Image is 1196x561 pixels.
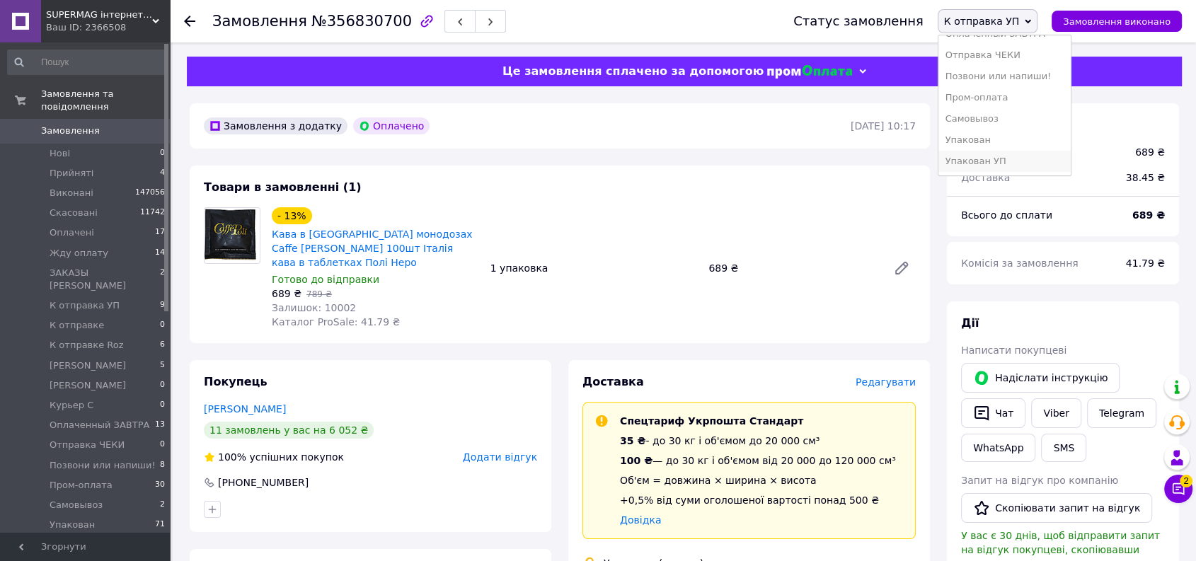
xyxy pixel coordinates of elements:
button: Надіслати інструкцію [961,363,1120,393]
span: 4 [160,167,165,180]
span: SUPERMAG інтернет магазин [46,8,152,21]
span: Позвони или напиши! [50,459,156,472]
span: 71 [155,519,165,531]
span: 5 [160,359,165,372]
span: 41.79 ₴ [1126,258,1165,269]
button: Чат з покупцем2 [1164,475,1192,503]
span: Доставка [961,172,1010,183]
li: Позвони или напиши! [938,66,1071,87]
div: Статус замовлення [793,14,924,28]
span: 147056 [135,187,165,199]
div: Об'єм = довжина × ширина × висота [620,473,896,487]
div: — до 30 кг і об'ємом від 20 000 до 120 000 см³ [620,453,896,468]
span: Упакован [50,519,95,531]
div: 11 замовлень у вас на 6 052 ₴ [204,422,374,439]
span: 100 ₴ [620,455,652,466]
span: К отправка УП [50,299,120,312]
span: Оплаченный ЗАВТРА [50,419,149,432]
div: +0,5% від суми оголошеної вартості понад 500 ₴ [620,493,896,507]
span: Самовывоз [50,499,103,511]
span: 35 ₴ [620,435,645,446]
span: Комісія за замовлення [961,258,1079,269]
span: Покупець [204,375,268,388]
span: Замовлення [212,13,307,30]
span: Це замовлення сплачено за допомогою [502,64,764,78]
a: Кава в [GEOGRAPHIC_DATA] монодозах Caffe [PERSON_NAME] 100шт Італія кава в таблетках Полі Неро [272,229,473,268]
span: 2 [160,499,165,511]
span: 11742 [140,207,165,219]
li: Самовывоз [938,108,1071,129]
span: 789 ₴ [306,289,332,299]
span: Залишок: 10002 [272,302,356,313]
span: Каталог ProSale: 41.79 ₴ [272,316,400,328]
span: 0 [160,399,165,412]
span: Доставка [582,375,644,388]
button: Скопіювати запит на відгук [961,493,1152,523]
span: Всього до сплати [961,209,1052,221]
button: SMS [1041,434,1086,462]
span: Дії [961,316,979,330]
span: Запит на відгук про компанію [961,475,1118,486]
span: 0 [160,319,165,332]
img: evopay logo [767,65,852,79]
span: [PERSON_NAME] [50,379,126,392]
span: К отправке [50,319,104,332]
div: [PHONE_NUMBER] [217,475,310,490]
span: 0 [160,439,165,451]
img: Кава в чалдах монодозах Caffe Poli Nera 100шт Італія кава в таблетках Полі Неро [205,209,260,263]
li: Упакован УП [938,151,1071,172]
span: 2 [160,267,165,292]
a: Редагувати [887,254,916,282]
a: Довідка [620,514,661,526]
span: К отправка УП [944,16,1020,27]
a: Viber [1031,398,1081,428]
li: Отправка ЧЕКИ [938,45,1071,66]
span: Скасовані [50,207,98,219]
span: 100% [218,451,246,463]
span: Спецтариф Укрпошта Стандарт [620,415,803,427]
span: 0 [160,379,165,392]
span: Оплачені [50,226,94,239]
input: Пошук [7,50,166,75]
span: Замовлення виконано [1063,16,1171,27]
button: Замовлення виконано [1052,11,1182,32]
span: 30 [155,479,165,492]
span: Замовлення [41,125,100,137]
div: 1 упаковка [485,258,703,278]
div: Ваш ID: 2366508 [46,21,170,34]
div: успішних покупок [204,450,344,464]
span: 14 [155,247,165,260]
span: Написати покупцеві [961,345,1066,356]
div: 38.45 ₴ [1117,162,1173,193]
div: Повернутися назад [184,14,195,28]
li: Упакован [938,129,1071,151]
div: - 13% [272,207,312,224]
a: [PERSON_NAME] [204,403,286,415]
span: К отправке Roz [50,339,123,352]
span: 17 [155,226,165,239]
span: Жду оплату [50,247,108,260]
li: Пром-оплата [938,87,1071,108]
a: Telegram [1087,398,1156,428]
span: Курьер С [50,399,93,412]
span: Товари в замовленні (1) [204,180,362,194]
span: 689 ₴ [272,288,301,299]
time: [DATE] 10:17 [851,120,916,132]
a: WhatsApp [961,434,1035,462]
span: Отправка ЧЕКИ [50,439,125,451]
span: Прийняті [50,167,93,180]
span: 9 [160,299,165,312]
span: 8 [160,459,165,472]
span: Готово до відправки [272,274,379,285]
span: 0 [160,147,165,160]
span: Нові [50,147,70,160]
span: 13 [155,419,165,432]
span: Замовлення та повідомлення [41,88,170,113]
div: 689 ₴ [703,258,882,278]
span: ЗАКАЗЫ [PERSON_NAME] [50,267,160,292]
span: [PERSON_NAME] [50,359,126,372]
div: Замовлення з додатку [204,117,347,134]
span: Редагувати [856,376,916,388]
span: Виконані [50,187,93,199]
span: Пром-оплата [50,479,113,492]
